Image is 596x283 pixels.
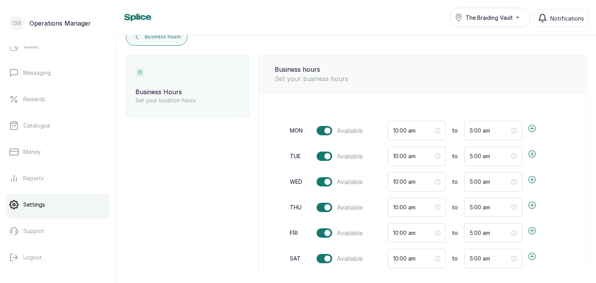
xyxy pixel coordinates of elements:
span: Available [317,152,363,161]
span: Available [317,177,363,186]
p: OM [12,19,21,27]
span: Available [337,126,363,135]
input: Select time [393,178,433,186]
span: fri [290,229,298,237]
a: Support [6,220,110,242]
p: Operations Manager [29,19,91,28]
p: Catalogue [23,122,50,129]
a: Wallet [6,36,110,57]
a: Money [6,141,110,163]
p: Business hours [275,65,571,74]
span: Available [337,254,363,263]
input: Select time [470,126,510,135]
span: wed [290,178,302,186]
p: Support [23,227,45,235]
span: mon [290,127,303,135]
input: Select time [393,254,433,263]
span: Available [337,177,363,186]
span: Available [317,254,363,263]
div: Business HoursSet your location hours [126,55,249,117]
p: Settings [23,201,45,209]
span: Available [337,152,363,161]
input: Select time [393,152,433,160]
p: Logout [23,254,42,261]
span: to [452,152,458,160]
input: Select time [470,203,510,212]
button: Notifications [534,9,588,27]
p: Set your location hours [135,97,239,104]
input: Select time [393,203,433,212]
p: Wallet [23,43,39,50]
input: Select time [470,229,510,237]
span: tue [290,152,301,160]
span: Available [317,228,363,238]
span: Available [337,228,363,238]
input: Select time [470,178,510,186]
span: to [452,229,458,237]
a: Catalogue [6,115,110,136]
span: Available [317,203,363,212]
button: Business hours [126,28,187,46]
input: Select time [470,152,510,160]
input: Select time [393,126,433,135]
p: Set your business hours [275,74,571,83]
span: Available [337,203,363,212]
span: to [452,178,458,186]
p: Business Hours [135,87,239,97]
p: Reports [23,174,44,182]
input: Select time [470,254,510,263]
p: Messaging [23,69,51,77]
a: Messaging [6,62,110,84]
p: Rewards [23,95,45,103]
p: Money [23,148,41,156]
a: Reports [6,167,110,189]
span: Notifications [550,14,584,22]
span: sat [290,255,301,262]
a: Rewards [6,88,110,110]
span: to [452,127,458,135]
a: Settings [6,194,110,216]
button: Logout [6,247,110,268]
span: Available [317,126,363,135]
input: Select time [393,229,433,237]
button: The Braiding Vault [450,8,530,27]
span: Business hours [145,34,181,40]
span: to [452,255,458,262]
span: thu [290,204,301,211]
span: to [452,204,458,211]
span: The Braiding Vault [466,14,513,22]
